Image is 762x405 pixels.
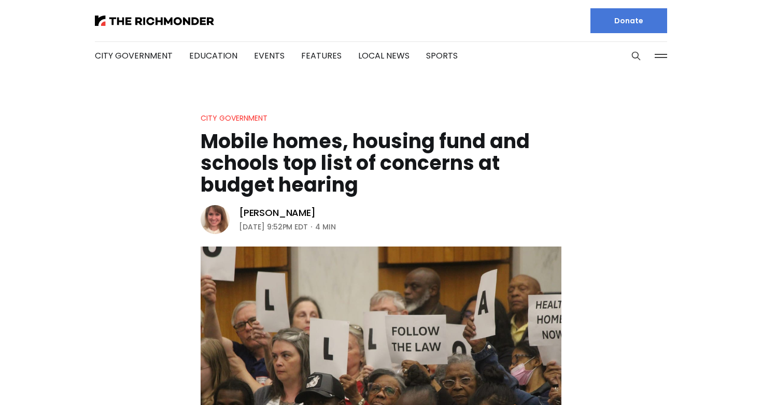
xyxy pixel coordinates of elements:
time: [DATE] 9:52PM EDT [239,221,308,233]
iframe: portal-trigger [674,354,762,405]
a: Education [189,50,237,62]
h1: Mobile homes, housing fund and schools top list of concerns at budget hearing [201,131,561,196]
a: Local News [358,50,410,62]
a: City Government [201,113,267,123]
a: Donate [590,8,667,33]
button: Search this site [628,48,644,64]
img: The Richmonder [95,16,214,26]
img: Sarah Vogelsong [201,205,230,234]
span: 4 min [315,221,336,233]
a: [PERSON_NAME] [239,207,316,219]
a: Events [254,50,285,62]
a: City Government [95,50,173,62]
a: Features [301,50,342,62]
a: Sports [426,50,458,62]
